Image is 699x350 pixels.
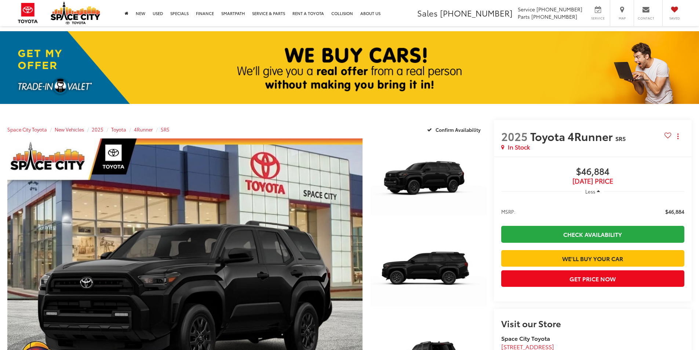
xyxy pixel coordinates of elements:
a: Space City Toyota [7,126,47,133]
span: Service [590,16,606,21]
span: 2025 [501,128,528,144]
img: 2025 Toyota 4Runner SR5 [369,229,487,317]
span: Contact [638,16,654,21]
span: [DATE] Price [501,177,684,185]
button: Confirm Availability [423,123,487,136]
button: Actions [671,130,684,143]
span: Saved [666,16,682,21]
span: Less [585,188,595,195]
span: $46,884 [665,208,684,215]
span: dropdown dots [677,133,678,139]
span: [PHONE_NUMBER] [536,6,582,13]
a: Expand Photo 2 [371,230,487,317]
span: Map [614,16,630,21]
a: Expand Photo 1 [371,138,487,225]
span: [PHONE_NUMBER] [440,7,513,19]
a: Check Availability [501,226,684,242]
a: We'll Buy Your Car [501,250,684,267]
span: $46,884 [501,166,684,177]
span: In Stock [508,143,530,151]
span: Service [518,6,535,13]
a: 2025 [92,126,103,133]
a: New Vehicles [55,126,84,133]
a: Toyota [111,126,126,133]
span: Parts [518,13,530,20]
a: 4Runner [134,126,153,133]
button: Get Price Now [501,270,684,287]
span: MSRP: [501,208,516,215]
span: SR5 [615,134,626,142]
img: 2025 Toyota 4Runner SR5 [369,138,487,226]
strong: Space City Toyota [501,334,550,342]
h2: Visit our Store [501,318,684,328]
span: Toyota 4Runner [530,128,615,144]
button: Less [582,185,604,198]
a: SR5 [161,126,170,133]
span: Sales [417,7,438,19]
span: Confirm Availability [436,126,481,133]
img: Space City Toyota [51,1,100,24]
span: [PHONE_NUMBER] [531,13,577,20]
